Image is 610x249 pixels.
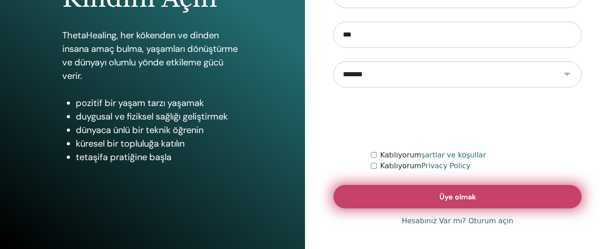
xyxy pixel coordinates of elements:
span: Üye olmak [439,192,476,202]
a: Privacy Policy [421,161,471,170]
button: Üye olmak [333,185,582,208]
li: tetaşifa pratiğine başla [76,150,243,164]
a: Hesabınız Var mı? Oturum açın [402,216,513,226]
li: küresel bir topluluğa katılın [76,137,243,150]
iframe: reCAPTCHA [389,101,526,136]
label: Katılıyorum [380,161,471,171]
li: pozitif bir yaşam tarzı yaşamak [76,96,243,110]
li: duygusal ve fiziksel sağlığı geliştirmek [76,110,243,123]
li: dünyaca ünlü bir teknik öğrenin [76,123,243,137]
label: Katılıyorum [380,150,486,161]
p: ThetaHealing, her kökenden ve dinden insana amaç bulma, yaşamları dönüştürme ve dünyayı olumlu yö... [62,28,243,83]
a: şartlar ve koşullar [421,151,486,159]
